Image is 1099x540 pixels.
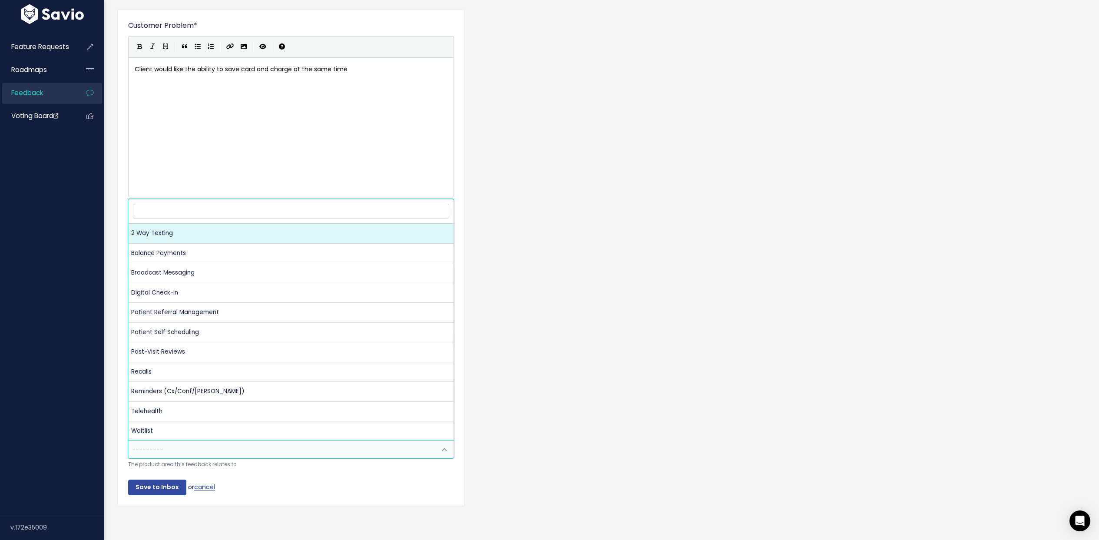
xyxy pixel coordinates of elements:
[191,40,204,53] button: Generic List
[275,40,288,53] button: Markdown Guide
[129,244,454,263] li: Balance Payments
[129,224,454,243] li: 2 Way Texting
[132,445,163,454] span: ---------
[129,323,454,342] li: Patient Self Scheduling
[11,42,69,51] span: Feature Requests
[128,20,197,31] label: Customer Problem
[128,20,454,495] form: or
[129,362,454,382] li: Recalls
[128,480,186,495] input: Save to Inbox
[129,303,454,322] li: Patient Referral Management
[253,41,254,52] i: |
[159,40,172,53] button: Heading
[2,37,72,57] a: Feature Requests
[129,421,454,441] li: Waitlist
[2,106,72,126] a: Voting Board
[129,342,454,362] li: Post-Visit Reviews
[19,4,86,23] img: logo-white.9d6f32f41409.svg
[129,283,454,303] li: Digital Check-In
[11,111,58,120] span: Voting Board
[135,65,348,73] span: Client would like the ability to save card and charge at the same time
[237,40,250,53] button: Import an image
[2,60,72,80] a: Roadmaps
[129,382,454,401] li: Reminders (Cx/Conf/[PERSON_NAME])
[220,41,221,52] i: |
[129,402,454,421] li: Telehealth
[128,460,454,469] small: The product area this feedback relates to
[129,263,454,283] li: Broadcast Messaging
[10,516,104,539] div: v.172e35009
[2,83,72,103] a: Feedback
[1069,510,1090,531] div: Open Intercom Messenger
[256,40,269,53] button: Toggle Preview
[133,40,146,53] button: Bold
[175,41,175,52] i: |
[146,40,159,53] button: Italic
[194,483,215,491] a: cancel
[11,88,43,97] span: Feedback
[11,65,47,74] span: Roadmaps
[178,40,191,53] button: Quote
[272,41,273,52] i: |
[223,40,237,53] button: Create Link
[204,40,217,53] button: Numbered List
